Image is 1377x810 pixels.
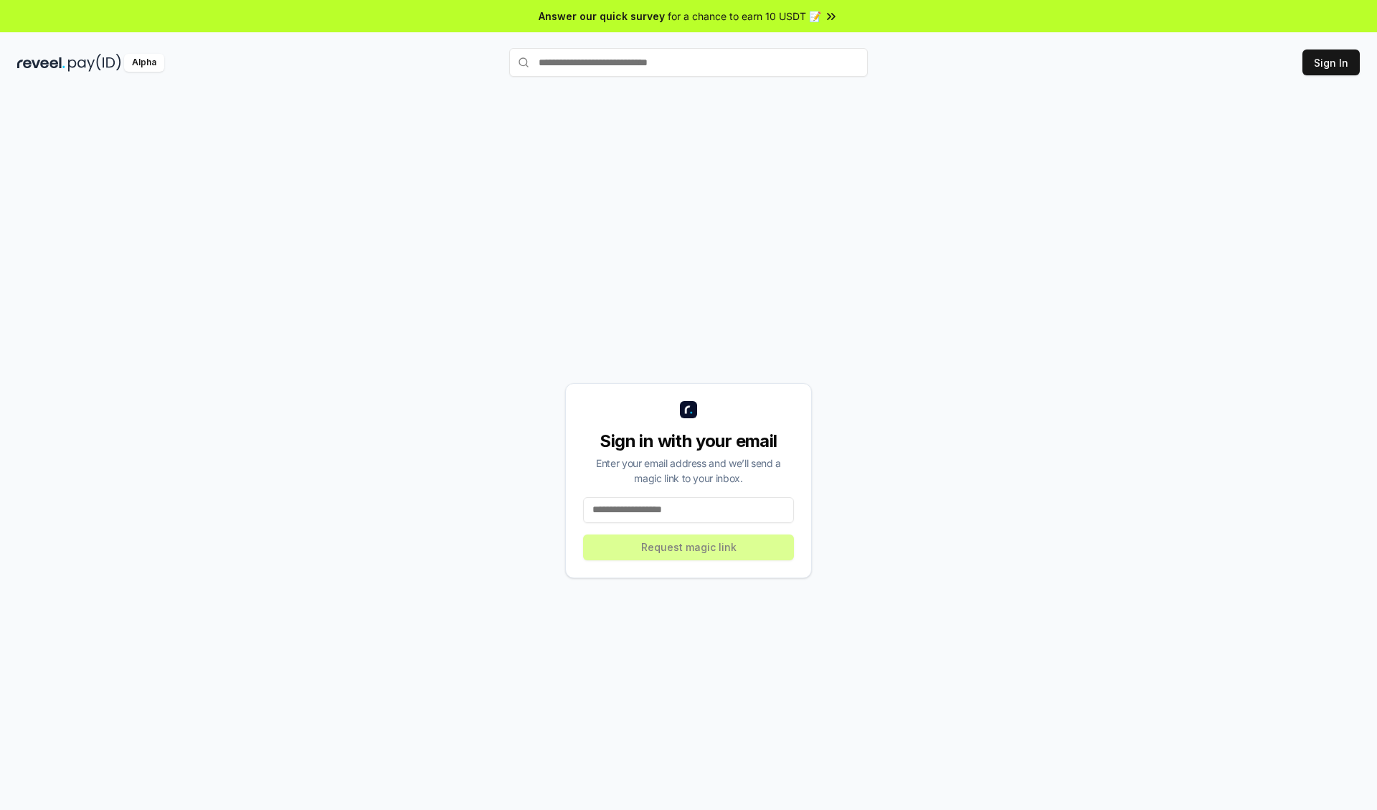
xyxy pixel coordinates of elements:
img: logo_small [680,401,697,418]
button: Sign In [1302,50,1360,75]
span: Answer our quick survey [539,9,665,24]
img: pay_id [68,54,121,72]
div: Sign in with your email [583,430,794,453]
img: reveel_dark [17,54,65,72]
div: Enter your email address and we’ll send a magic link to your inbox. [583,456,794,486]
div: Alpha [124,54,164,72]
span: for a chance to earn 10 USDT 📝 [668,9,821,24]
